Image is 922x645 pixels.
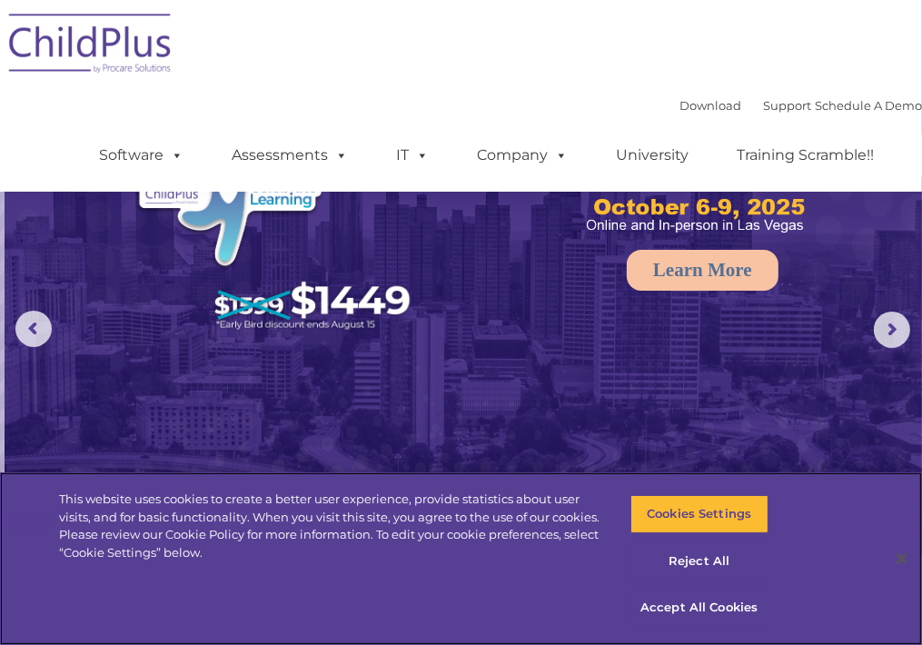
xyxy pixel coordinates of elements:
[627,250,778,291] a: Learn More
[882,539,922,579] button: Close
[630,542,768,580] button: Reject All
[679,98,922,113] font: |
[630,589,768,627] button: Accept All Cookies
[679,98,741,113] a: Download
[459,137,586,174] a: Company
[815,98,922,113] a: Schedule A Demo
[763,98,811,113] a: Support
[378,137,447,174] a: IT
[598,137,707,174] a: University
[630,495,768,533] button: Cookies Settings
[81,137,202,174] a: Software
[213,137,366,174] a: Assessments
[59,491,602,561] div: This website uses cookies to create a better user experience, provide statistics about user visit...
[719,137,892,174] a: Training Scramble!!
